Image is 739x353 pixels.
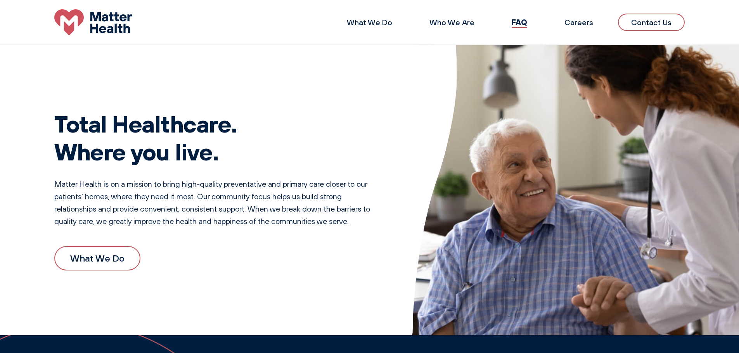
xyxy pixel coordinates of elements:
[54,110,381,165] h1: Total Healthcare. Where you live.
[512,17,527,27] a: FAQ
[564,17,593,27] a: Careers
[618,14,685,31] a: Contact Us
[429,17,474,27] a: Who We Are
[54,246,140,270] a: What We Do
[54,178,381,227] p: Matter Health is on a mission to bring high-quality preventative and primary care closer to our p...
[347,17,392,27] a: What We Do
